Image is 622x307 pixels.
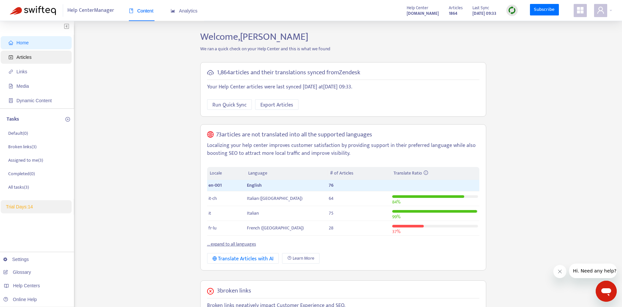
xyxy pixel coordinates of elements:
[329,209,333,217] span: 75
[217,287,251,295] h5: 3 broken links
[129,8,154,13] span: Content
[9,84,13,88] span: file-image
[16,69,27,74] span: Links
[7,115,19,123] p: Tasks
[576,6,584,14] span: appstore
[407,10,439,17] a: [DOMAIN_NAME]
[472,4,489,12] span: Last Sync
[247,195,302,202] span: Italian ([GEOGRAPHIC_DATA])
[472,10,496,17] strong: [DATE] 09:33
[508,6,516,14] img: sync.dc5367851b00ba804db3.png
[246,167,327,180] th: Language
[8,184,29,191] p: All tasks ( 3 )
[207,167,246,180] th: Locale
[16,55,32,60] span: Articles
[553,265,566,278] iframe: Close message
[282,253,320,264] a: Learn More
[329,195,334,202] span: 64
[9,40,13,45] span: home
[329,224,333,232] span: 28
[171,9,175,13] span: area-chart
[8,130,28,137] p: Default ( 0 )
[208,195,217,202] span: it-ch
[208,209,211,217] span: it
[207,99,252,110] button: Run Quick Sync
[8,157,43,164] p: Assigned to me ( 3 )
[16,40,29,45] span: Home
[293,255,314,262] span: Learn More
[207,142,479,157] p: Localizing your help center improves customer satisfaction by providing support in their preferre...
[207,131,214,139] span: global
[260,101,293,109] span: Export Articles
[329,181,334,189] span: 76
[8,143,36,150] p: Broken links ( 3 )
[10,6,56,15] img: Swifteq
[597,6,605,14] span: user
[207,83,479,91] p: Your Help Center articles were last synced [DATE] at [DATE] 09:33 .
[217,69,360,77] h5: 1,864 articles and their translations synced from Zendesk
[207,240,256,248] a: ... expand to all languages
[247,209,259,217] span: Italian
[8,170,35,177] p: Completed ( 0 )
[247,181,262,189] span: English
[212,101,247,109] span: Run Quick Sync
[207,253,279,264] button: Translate Articles with AI
[327,167,391,180] th: # of Articles
[596,281,617,302] iframe: Button to launch messaging window
[530,4,559,16] a: Subscribe
[13,283,40,288] span: Help Centers
[247,224,304,232] span: French ([GEOGRAPHIC_DATA])
[129,9,133,13] span: book
[3,270,31,275] a: Glossary
[200,29,308,45] span: Welcome, [PERSON_NAME]
[67,4,114,17] span: Help Center Manager
[392,198,400,206] span: 84 %
[195,45,491,52] p: We ran a quick check on your Help Center and this is what we found
[207,69,214,76] span: cloud-sync
[212,255,274,263] div: Translate Articles with AI
[3,297,37,302] a: Online Help
[6,204,33,209] span: Trial Days: 14
[208,224,217,232] span: fr-lu
[255,99,299,110] button: Export Articles
[392,228,400,235] span: 37 %
[171,8,198,13] span: Analytics
[3,257,29,262] a: Settings
[407,4,428,12] span: Help Center
[449,10,457,17] strong: 1864
[569,264,617,278] iframe: Message from company
[216,131,372,139] h5: 73 articles are not translated into all the supported languages
[392,213,400,221] span: 99 %
[208,181,222,189] span: en-001
[9,98,13,103] span: container
[16,83,29,89] span: Media
[9,69,13,74] span: link
[16,98,52,103] span: Dynamic Content
[207,288,214,295] span: close-circle
[9,55,13,59] span: account-book
[394,170,476,177] div: Translate Ratio
[449,4,463,12] span: Articles
[65,117,70,122] span: plus-circle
